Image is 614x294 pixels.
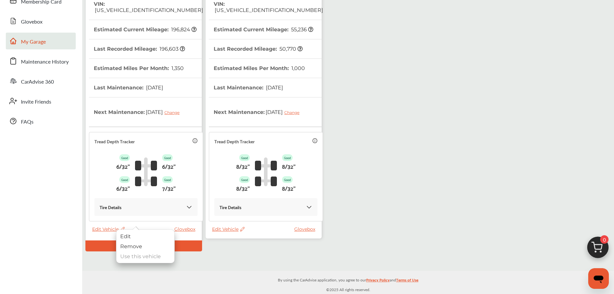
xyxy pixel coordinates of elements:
[214,20,313,39] th: Estimated Current Mileage :
[145,85,163,91] span: [DATE]
[284,110,303,115] div: Change
[94,97,184,127] th: Next Maintenance :
[236,161,250,171] p: 8/32"
[278,46,303,52] span: 50,770
[236,183,250,193] p: 8/32"
[186,204,192,210] img: KOKaJQAAAABJRU5ErkJggg==
[265,85,283,91] span: [DATE]
[290,26,313,33] span: 55,236
[366,276,390,286] a: Privacy Policy
[6,53,76,69] a: Maintenance History
[214,39,303,58] th: Last Recorded Mileage :
[162,161,176,171] p: 6/32"
[94,7,203,13] span: [US_VEHICLE_IDENTIFICATION_NUMBER]
[100,203,122,211] p: Tire Details
[94,20,197,39] th: Estimated Current Mileage :
[21,58,69,66] span: Maintenance History
[119,154,130,161] p: Good
[282,176,293,183] p: Good
[174,226,199,232] a: Glovebox
[214,97,304,127] th: Next Maintenance :
[82,271,614,294] div: © 2025 All rights reserved.
[116,231,174,241] div: Edit
[116,161,130,171] p: 6/32"
[6,113,76,129] a: FAQs
[170,26,197,33] span: 196,824
[171,65,184,71] span: 1,350
[21,78,54,86] span: CarAdvise 360
[159,46,185,52] span: 196,603
[85,240,202,251] div: Default
[212,226,245,232] span: Edit Vehicle
[94,78,163,97] th: Last Maintenance :
[6,73,76,89] a: CarAdvise 360
[239,176,250,183] p: Good
[588,268,609,289] iframe: Button to launch messaging window
[94,39,185,58] th: Last Recorded Mileage :
[6,13,76,29] a: Glovebox
[214,7,323,13] span: [US_VEHICLE_IDENTIFICATION_NUMBER]
[265,104,304,120] span: [DATE]
[119,176,130,183] p: Good
[135,157,157,186] img: tire_track_logo.b900bcbc.svg
[214,78,283,97] th: Last Maintenance :
[116,183,130,193] p: 6/32"
[164,110,183,115] div: Change
[92,226,125,232] span: Edit Vehicle
[21,98,51,106] span: Invite Friends
[214,137,255,145] p: Tread Depth Tracker
[600,235,609,244] span: 0
[82,276,614,283] p: By using the CarAdvise application, you agree to our and
[282,161,296,171] p: 8/32"
[116,241,174,251] div: Remove
[162,176,173,183] p: Good
[396,276,418,286] a: Terms of Use
[21,18,43,26] span: Glovebox
[294,226,318,232] a: Glovebox
[219,203,241,211] p: Tire Details
[21,118,34,126] span: FAQs
[306,204,312,210] img: KOKaJQAAAABJRU5ErkJggg==
[162,183,176,193] p: 7/32"
[239,154,250,161] p: Good
[582,234,613,265] img: cart_icon.3d0951e8.svg
[290,65,305,71] span: 1,000
[94,137,135,145] p: Tread Depth Tracker
[214,59,305,78] th: Estimated Miles Per Month :
[162,154,173,161] p: Good
[282,154,293,161] p: Good
[282,183,296,193] p: 8/32"
[6,33,76,49] a: My Garage
[116,251,174,261] div: Use this vehicle
[145,104,184,120] span: [DATE]
[6,93,76,109] a: Invite Friends
[21,38,46,46] span: My Garage
[94,59,184,78] th: Estimated Miles Per Month :
[255,157,277,186] img: tire_track_logo.b900bcbc.svg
